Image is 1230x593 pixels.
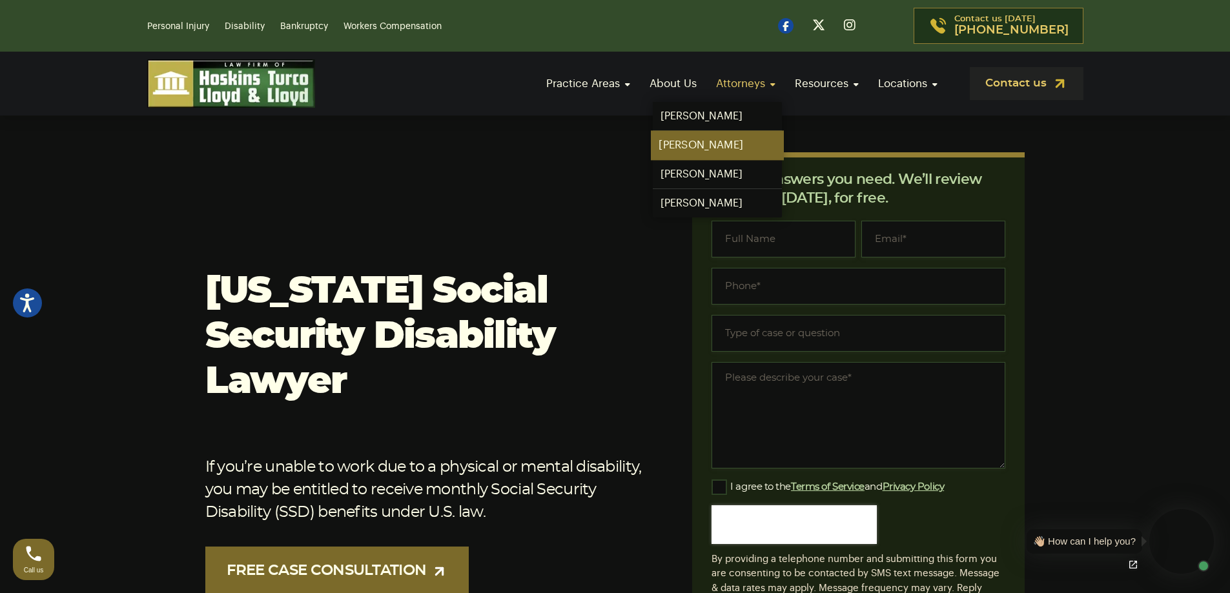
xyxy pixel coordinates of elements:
input: Email* [861,221,1005,257]
p: Get the answers you need. We’ll review your case [DATE], for free. [712,170,1005,208]
a: [PERSON_NAME] [653,102,782,130]
input: Phone* [712,268,1005,305]
label: I agree to the and [712,479,944,495]
h1: [US_STATE] Social Security Disability Lawyer [205,269,651,405]
div: 👋🏼 How can I help you? [1033,534,1136,549]
a: [PERSON_NAME] [653,189,782,217]
a: Locations [872,65,944,102]
a: Workers Compensation [343,22,442,31]
iframe: reCAPTCHA [712,505,877,544]
a: Open chat [1120,551,1147,578]
a: Attorneys [710,65,782,102]
a: [PERSON_NAME] [651,131,784,160]
span: [PHONE_NUMBER] [954,24,1069,37]
a: Privacy Policy [883,482,945,492]
a: Contact us [970,67,1083,100]
img: logo [147,59,315,108]
a: Resources [788,65,865,102]
a: Disability [225,22,265,31]
span: Call us [24,567,44,574]
a: [PERSON_NAME] [653,160,782,188]
img: arrow-up-right-light.svg [431,563,447,579]
p: Contact us [DATE] [954,15,1069,37]
input: Full Name [712,221,856,257]
a: Terms of Service [791,482,865,492]
p: If you’re unable to work due to a physical or mental disability, you may be entitled to receive m... [205,456,651,524]
a: About Us [643,65,703,102]
input: Type of case or question [712,315,1005,352]
a: Practice Areas [540,65,637,102]
a: Personal Injury [147,22,209,31]
a: Bankruptcy [280,22,328,31]
a: Contact us [DATE][PHONE_NUMBER] [914,8,1083,44]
